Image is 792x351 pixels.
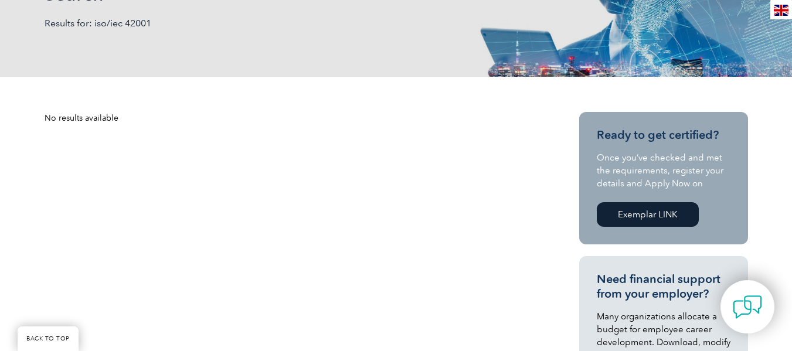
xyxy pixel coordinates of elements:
p: Once you’ve checked and met the requirements, register your details and Apply Now on [597,151,730,190]
h3: Ready to get certified? [597,128,730,142]
img: contact-chat.png [733,292,762,322]
a: Exemplar LINK [597,202,699,227]
h3: Need financial support from your employer? [597,272,730,301]
p: Results for: iso/iec 42001 [45,17,396,30]
img: en [774,5,788,16]
div: No results available [45,112,537,124]
a: BACK TO TOP [18,326,79,351]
